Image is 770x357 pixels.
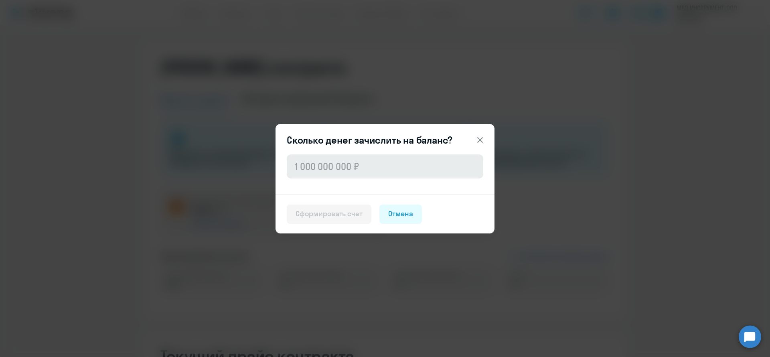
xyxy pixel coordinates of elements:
header: Сколько денег зачислить на баланс? [276,134,494,146]
button: Сформировать счет [287,205,371,224]
button: Отмена [379,205,422,224]
input: 1 000 000 000 ₽ [287,154,483,178]
div: Сформировать счет [296,209,363,219]
div: Отмена [388,209,413,219]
